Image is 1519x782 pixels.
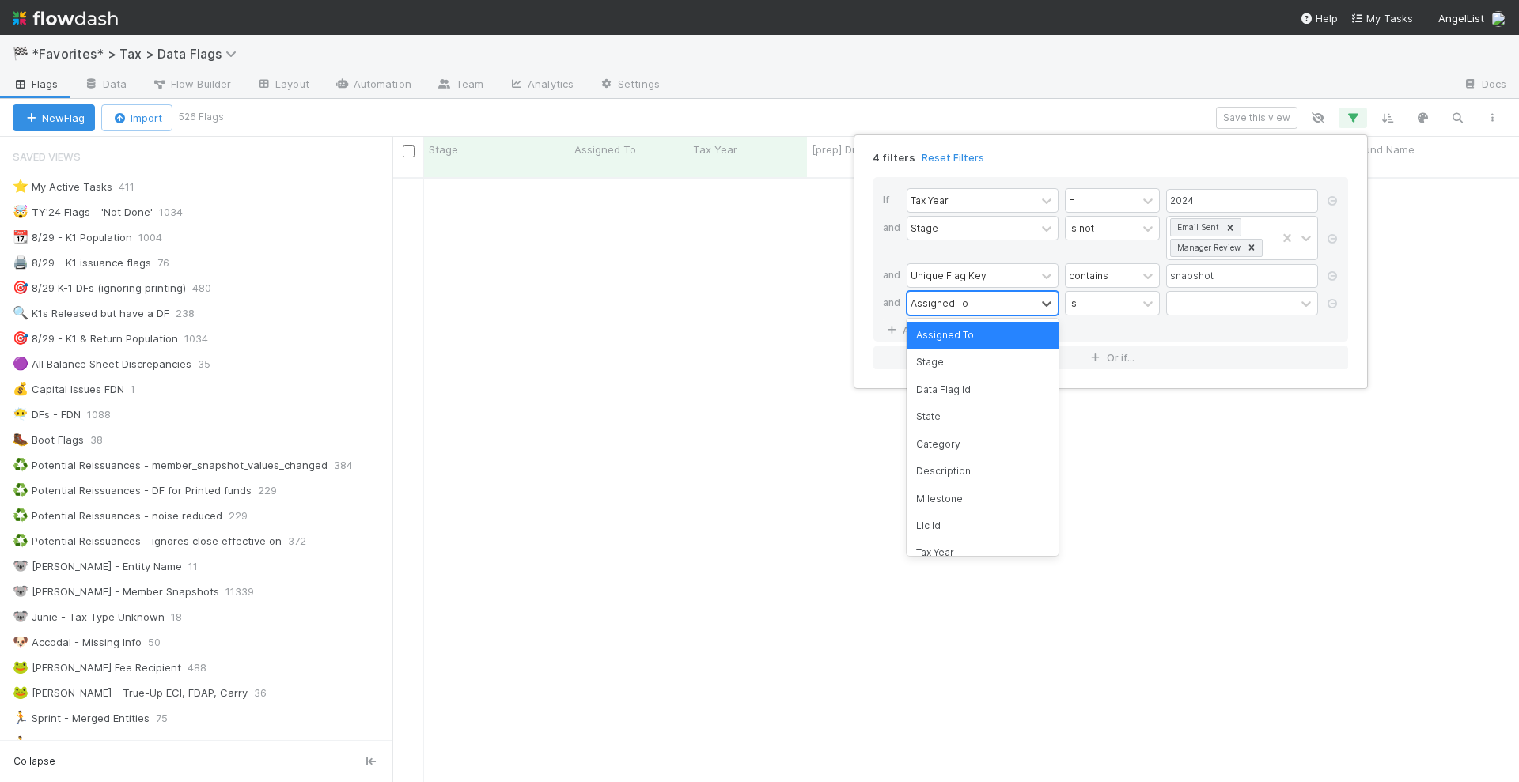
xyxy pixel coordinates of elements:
[883,319,933,342] a: And..
[1069,193,1075,207] div: =
[1069,221,1094,235] div: is not
[907,403,1059,430] div: State
[883,188,907,216] div: If
[907,512,1059,539] div: Llc Id
[873,346,1348,369] button: Or if...
[911,193,949,207] div: Tax Year
[883,263,907,291] div: and
[883,291,907,319] div: and
[1069,296,1077,310] div: is
[907,458,1059,485] div: Description
[911,268,987,282] div: Unique Flag Key
[1172,240,1243,256] div: Manager Review
[907,539,1059,566] div: Tax Year
[1069,268,1108,282] div: contains
[911,296,968,310] div: Assigned To
[922,151,984,164] a: Reset Filters
[907,349,1059,376] div: Stage
[883,216,907,263] div: and
[1172,219,1222,236] div: Email Sent
[907,376,1059,403] div: Data Flag Id
[911,221,938,235] div: Stage
[907,431,1059,458] div: Category
[907,322,1059,349] div: Assigned To
[873,151,915,164] span: 4 filters
[907,485,1059,512] div: Milestone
